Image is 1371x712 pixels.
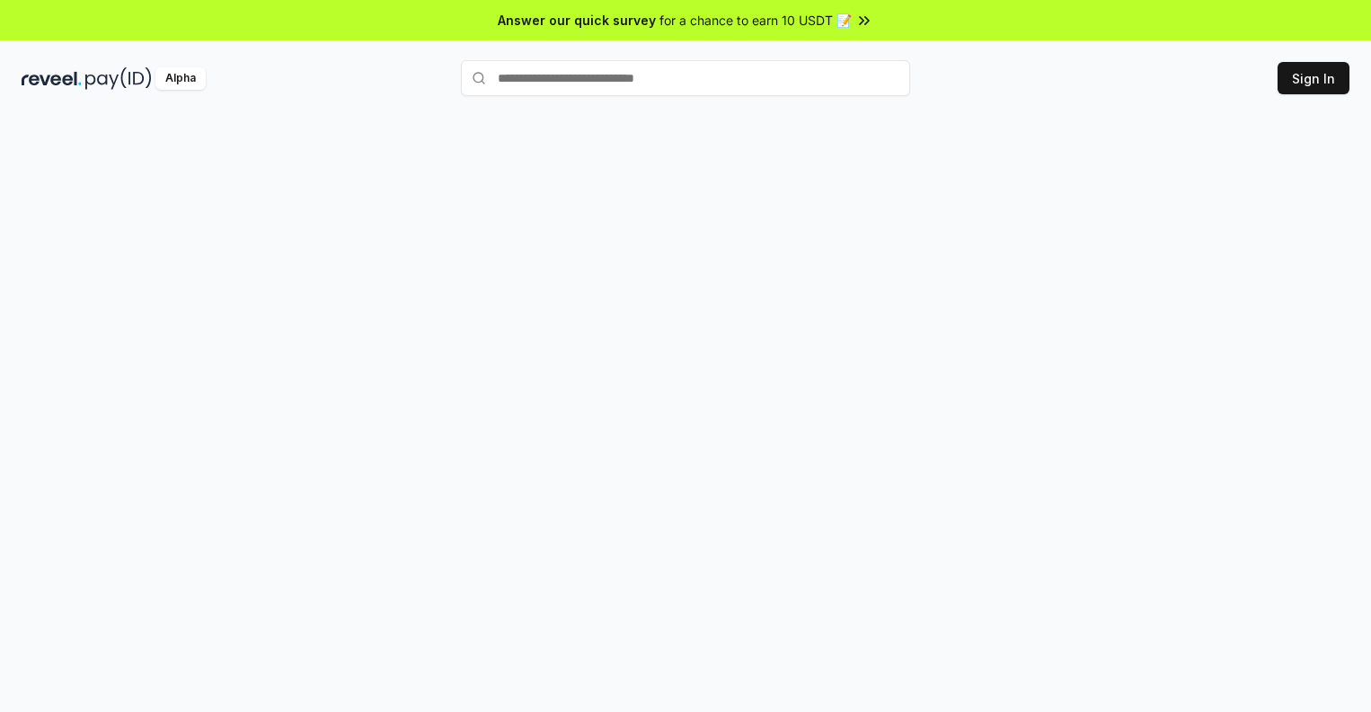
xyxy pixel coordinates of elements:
[155,67,206,90] div: Alpha
[659,11,852,30] span: for a chance to earn 10 USDT 📝
[85,67,152,90] img: pay_id
[22,67,82,90] img: reveel_dark
[498,11,656,30] span: Answer our quick survey
[1278,62,1349,94] button: Sign In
